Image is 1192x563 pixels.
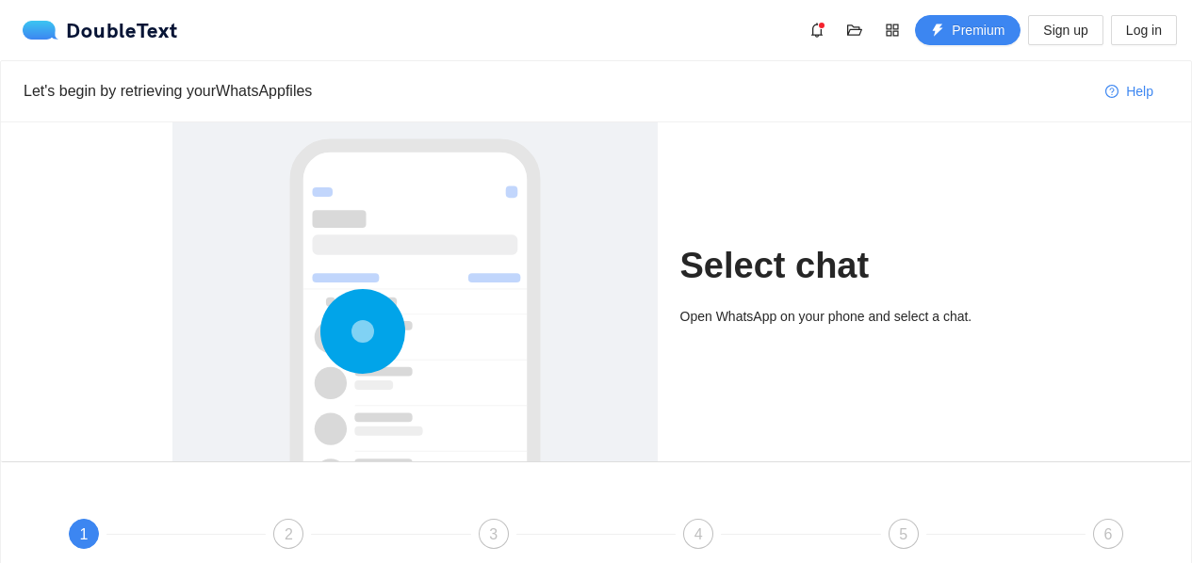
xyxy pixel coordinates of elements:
[915,15,1021,45] button: thunderboltPremium
[1105,85,1119,100] span: question-circle
[23,21,178,40] a: logoDoubleText
[1090,76,1168,106] button: question-circleHelp
[1028,15,1102,45] button: Sign up
[23,21,178,40] div: DoubleText
[489,526,498,542] span: 3
[1126,81,1153,102] span: Help
[23,21,66,40] img: logo
[931,24,944,39] span: thunderbolt
[877,15,907,45] button: appstore
[694,526,703,542] span: 4
[1043,20,1087,40] span: Sign up
[840,15,870,45] button: folder-open
[878,23,906,38] span: appstore
[802,15,832,45] button: bell
[952,20,1004,40] span: Premium
[1111,15,1177,45] button: Log in
[899,526,907,542] span: 5
[680,244,1021,288] h1: Select chat
[285,526,293,542] span: 2
[1104,526,1113,542] span: 6
[24,79,1090,103] div: Let's begin by retrieving your WhatsApp files
[1126,20,1162,40] span: Log in
[841,23,869,38] span: folder-open
[80,526,89,542] span: 1
[680,306,1021,327] div: Open WhatsApp on your phone and select a chat.
[803,23,831,38] span: bell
